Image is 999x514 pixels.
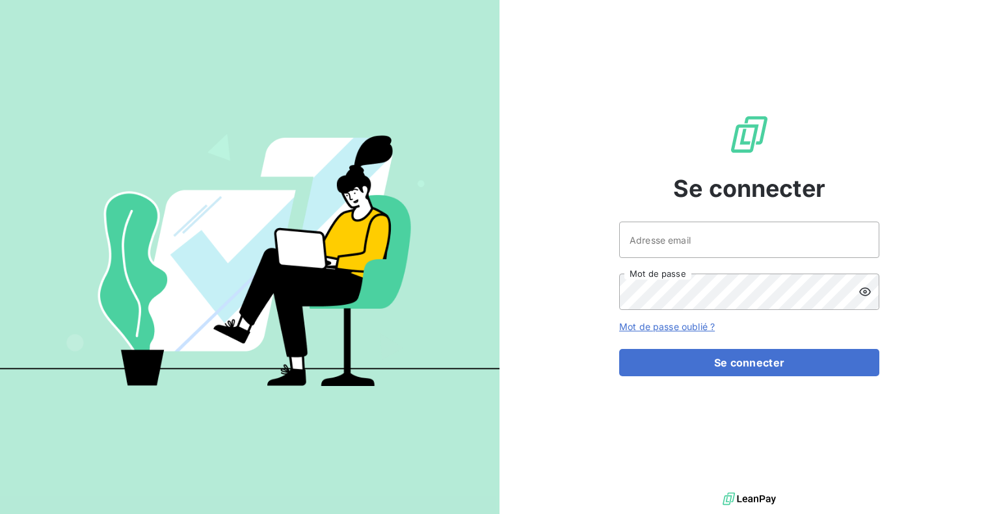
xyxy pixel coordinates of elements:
[673,171,825,206] span: Se connecter
[619,349,879,376] button: Se connecter
[723,489,776,509] img: logo
[619,321,715,332] a: Mot de passe oublié ?
[619,222,879,258] input: placeholder
[728,114,770,155] img: Logo LeanPay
